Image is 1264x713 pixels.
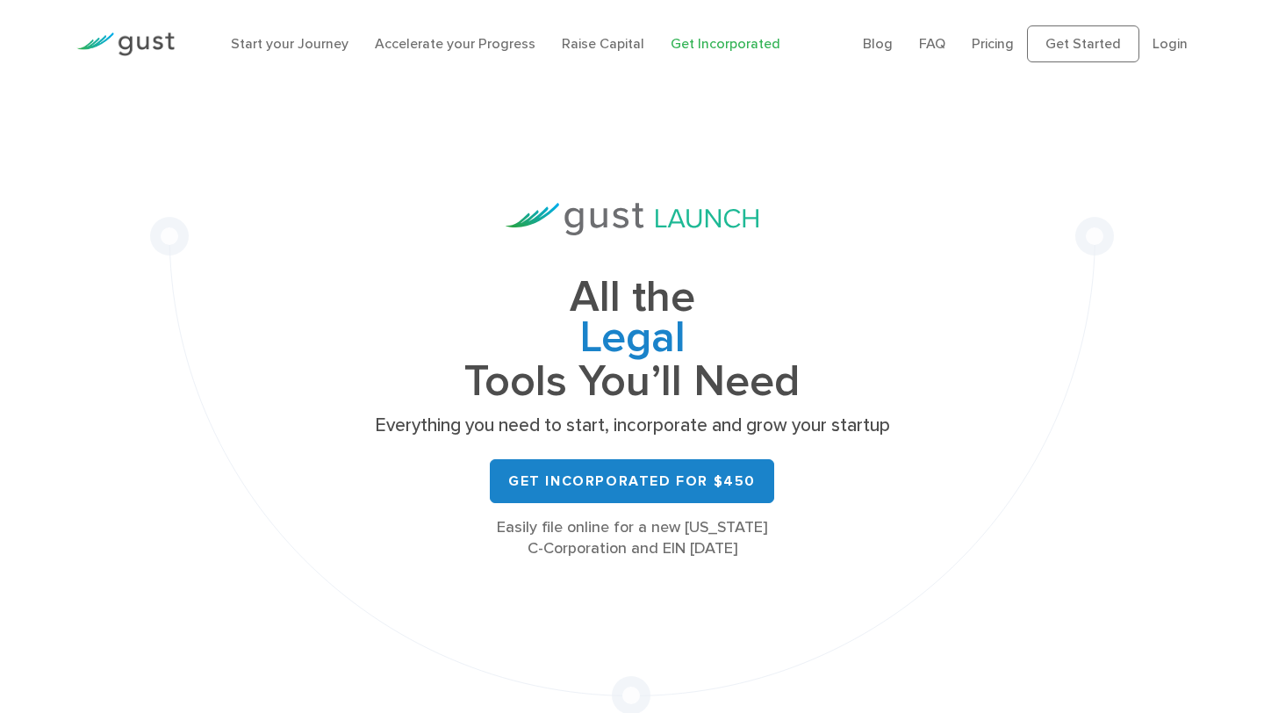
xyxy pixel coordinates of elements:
a: Blog [863,35,893,52]
img: Gust Logo [76,32,175,56]
a: FAQ [919,35,945,52]
a: Get Incorporated [671,35,780,52]
h1: All the Tools You’ll Need [369,277,895,401]
span: Legal [369,318,895,362]
a: Get Started [1027,25,1139,62]
img: Gust Launch Logo [506,203,758,235]
div: Easily file online for a new [US_STATE] C-Corporation and EIN [DATE] [369,517,895,559]
a: Login [1153,35,1188,52]
a: Pricing [972,35,1014,52]
a: Accelerate your Progress [375,35,535,52]
a: Get Incorporated for $450 [490,459,774,503]
p: Everything you need to start, incorporate and grow your startup [369,414,895,438]
a: Raise Capital [562,35,644,52]
a: Start your Journey [231,35,348,52]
